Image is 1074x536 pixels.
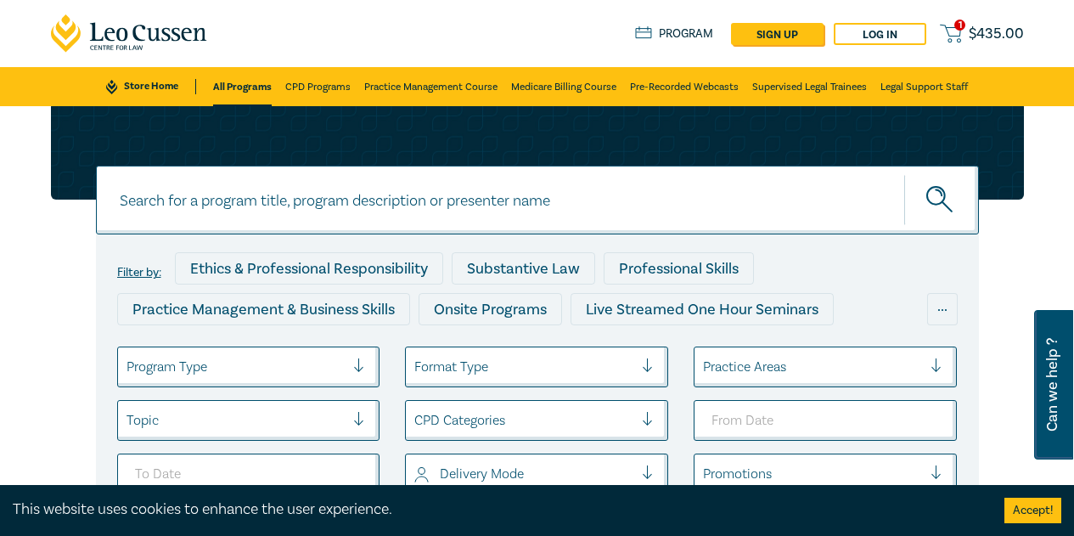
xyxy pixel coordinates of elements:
button: Accept cookies [1004,498,1061,523]
input: select [127,358,130,376]
a: Practice Management Course [364,67,498,106]
div: Professional Skills [604,252,754,285]
input: select [414,358,418,376]
span: Can we help ? [1044,320,1060,449]
input: select [127,411,130,430]
div: Live Streamed Conferences and Intensives [117,334,437,366]
input: To Date [117,454,380,494]
div: Live Streamed Practical Workshops [446,334,715,366]
a: Supervised Legal Trainees [752,67,867,106]
a: Store Home [106,79,195,94]
label: Filter by: [117,266,161,279]
input: From Date [694,400,957,441]
a: Program [635,26,714,42]
span: 1 [954,20,965,31]
input: select [414,465,418,483]
div: Practice Management & Business Skills [117,293,410,325]
div: Onsite Programs [419,293,562,325]
input: select [414,411,418,430]
span: $ 435.00 [969,26,1024,42]
a: Pre-Recorded Webcasts [630,67,739,106]
a: Log in [834,23,926,45]
a: CPD Programs [285,67,351,106]
a: All Programs [213,67,272,106]
a: Legal Support Staff [880,67,968,106]
a: Medicare Billing Course [511,67,616,106]
div: This website uses cookies to enhance the user experience. [13,499,979,521]
a: sign up [731,23,824,45]
div: Ethics & Professional Responsibility [175,252,443,285]
input: select [703,358,706,376]
div: ... [927,293,958,325]
input: select [703,465,706,483]
div: Substantive Law [452,252,595,285]
input: Search for a program title, program description or presenter name [96,166,979,234]
div: Live Streamed One Hour Seminars [571,293,834,325]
